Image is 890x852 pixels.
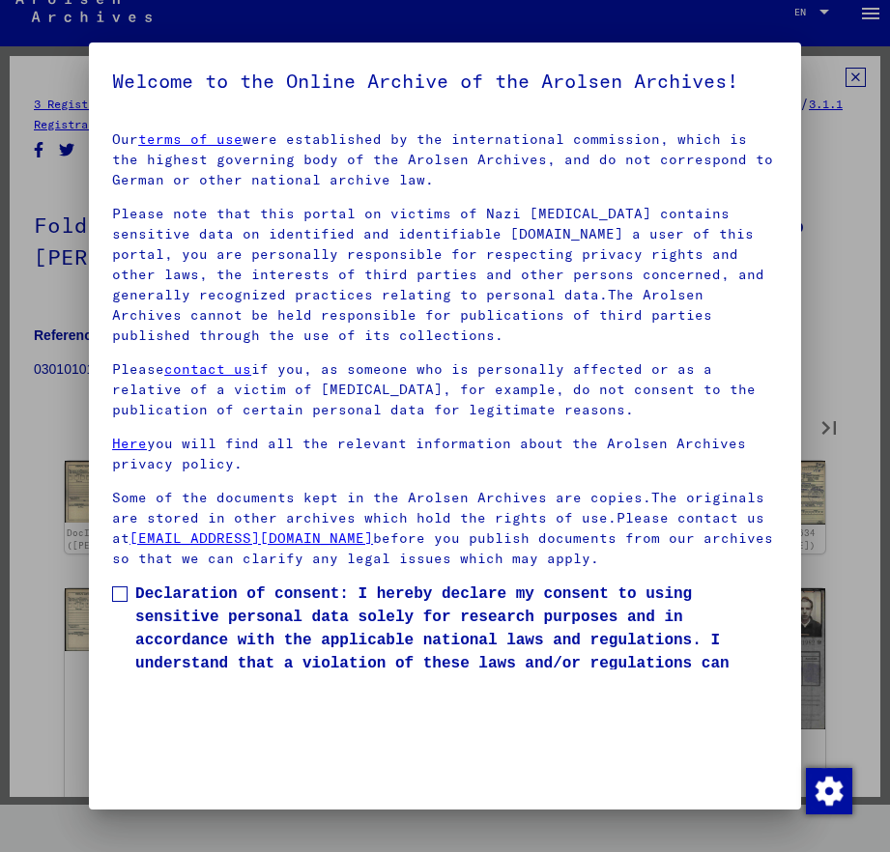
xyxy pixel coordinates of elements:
[112,435,147,452] a: Here
[112,488,778,569] p: Some of the documents kept in the Arolsen Archives are copies.The originals are stored in other a...
[112,204,778,346] p: Please note that this portal on victims of Nazi [MEDICAL_DATA] contains sensitive data on identif...
[112,434,778,474] p: you will find all the relevant information about the Arolsen Archives privacy policy.
[135,582,778,698] span: Declaration of consent: I hereby declare my consent to using sensitive personal data solely for r...
[805,767,851,813] div: Change consent
[112,129,778,190] p: Our were established by the international commission, which is the highest governing body of the ...
[806,768,852,814] img: Change consent
[129,529,373,547] a: [EMAIL_ADDRESS][DOMAIN_NAME]
[138,130,243,148] a: terms of use
[164,360,251,378] a: contact us
[112,359,778,420] p: Please if you, as someone who is personally affected or as a relative of a victim of [MEDICAL_DAT...
[112,66,778,97] h5: Welcome to the Online Archive of the Arolsen Archives!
